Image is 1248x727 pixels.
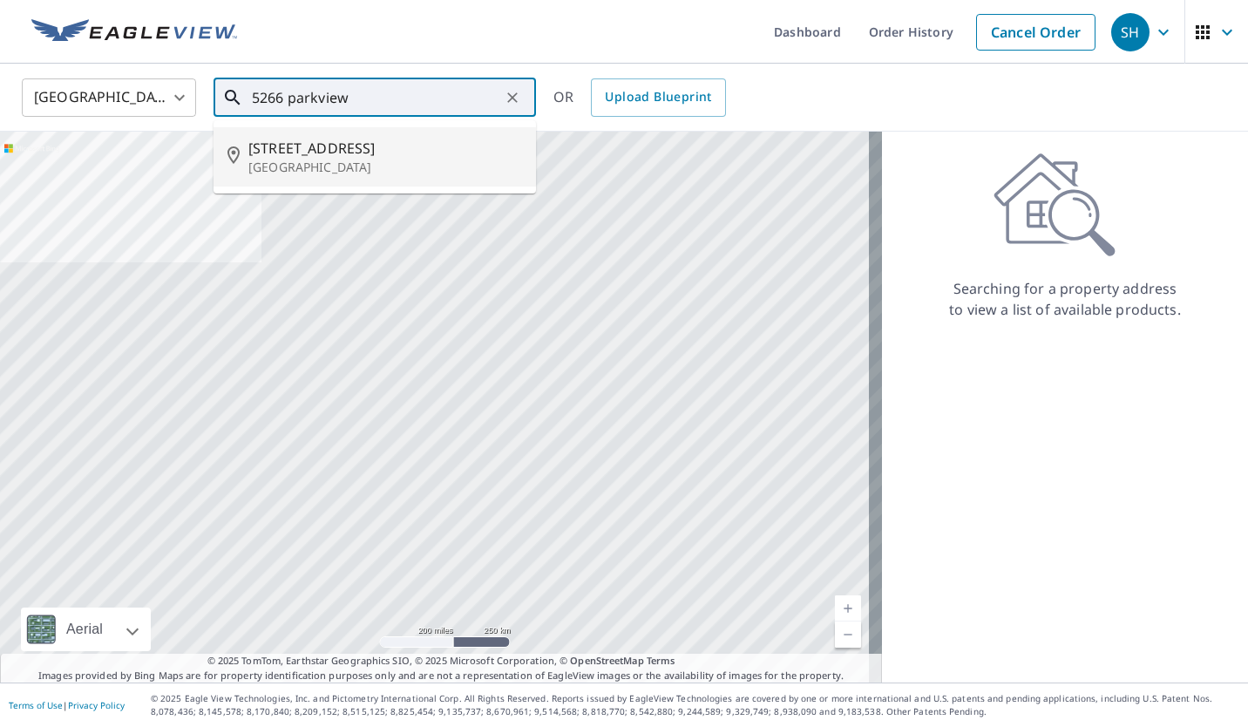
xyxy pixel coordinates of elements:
[605,86,711,108] span: Upload Blueprint
[248,138,522,159] span: [STREET_ADDRESS]
[248,159,522,176] p: [GEOGRAPHIC_DATA]
[207,654,675,669] span: © 2025 TomTom, Earthstar Geographics SIO, © 2025 Microsoft Corporation, ©
[500,85,525,110] button: Clear
[570,654,643,667] a: OpenStreetMap
[151,692,1239,718] p: © 2025 Eagle View Technologies, Inc. and Pictometry International Corp. All Rights Reserved. Repo...
[252,73,500,122] input: Search by address or latitude-longitude
[835,595,861,622] a: Current Level 5, Zoom In
[976,14,1095,51] a: Cancel Order
[835,622,861,648] a: Current Level 5, Zoom Out
[61,608,108,651] div: Aerial
[948,278,1182,320] p: Searching for a property address to view a list of available products.
[9,699,63,711] a: Terms of Use
[591,78,725,117] a: Upload Blueprint
[21,608,151,651] div: Aerial
[68,699,125,711] a: Privacy Policy
[22,73,196,122] div: [GEOGRAPHIC_DATA]
[1111,13,1150,51] div: SH
[9,700,125,710] p: |
[553,78,726,117] div: OR
[31,19,237,45] img: EV Logo
[647,654,675,667] a: Terms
